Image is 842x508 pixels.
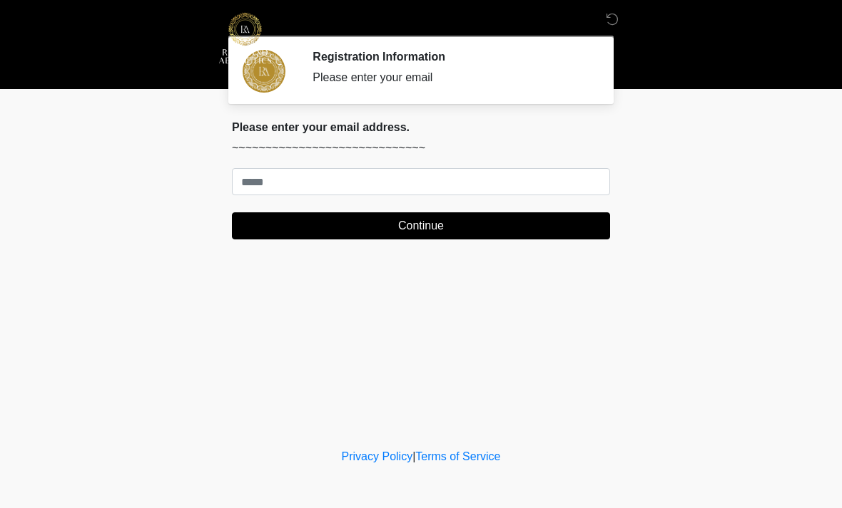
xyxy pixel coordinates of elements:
[313,69,589,86] div: Please enter your email
[232,212,610,239] button: Continue
[412,450,415,462] a: |
[232,140,610,157] p: ~~~~~~~~~~~~~~~~~~~~~~~~~~~~~
[218,11,273,66] img: Richland Aesthetics Logo
[232,120,610,134] h2: Please enter your email address.
[415,450,500,462] a: Terms of Service
[342,450,413,462] a: Privacy Policy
